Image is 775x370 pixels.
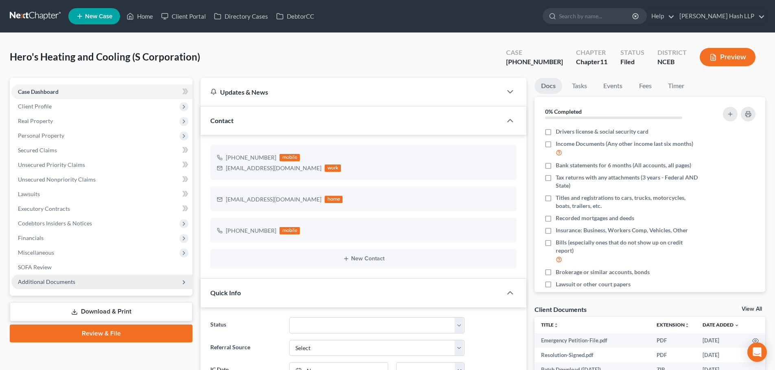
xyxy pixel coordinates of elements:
[703,322,739,328] a: Date Added expand_more
[559,9,633,24] input: Search by name...
[18,103,52,110] span: Client Profile
[18,190,40,197] span: Lawsuits
[650,333,696,348] td: PDF
[18,205,70,212] span: Executory Contracts
[18,88,59,95] span: Case Dashboard
[122,9,157,24] a: Home
[556,140,693,148] span: Income Documents (Any other income last six months)
[18,220,92,227] span: Codebtors Insiders & Notices
[556,268,650,276] span: Brokerage or similar accounts, bonds
[18,278,75,285] span: Additional Documents
[650,348,696,362] td: PDF
[565,78,594,94] a: Tasks
[675,9,765,24] a: [PERSON_NAME] Hash LLP
[700,48,755,66] button: Preview
[535,348,650,362] td: Resolution-Signed.pdf
[747,342,767,362] div: Open Intercom Messenger
[10,51,200,63] span: Hero's Heating and Cooling (S Corporation)
[620,48,644,57] div: Status
[600,58,607,65] span: 11
[576,48,607,57] div: Chapter
[226,154,276,162] div: [PHONE_NUMBER]
[206,340,285,356] label: Referral Source
[210,88,492,96] div: Updates & News
[657,322,690,328] a: Extensionunfold_more
[556,194,701,210] span: Titles and registrations to cars, trucks, motorcycles, boats, trailers, etc.
[226,164,321,172] div: [EMAIL_ADDRESS][DOMAIN_NAME]
[18,176,96,183] span: Unsecured Nonpriority Claims
[272,9,318,24] a: DebtorCC
[554,323,559,328] i: unfold_more
[685,323,690,328] i: unfold_more
[11,172,192,187] a: Unsecured Nonpriority Claims
[535,305,587,314] div: Client Documents
[18,117,53,124] span: Real Property
[535,78,562,94] a: Docs
[506,57,563,67] div: [PHONE_NUMBER]
[279,227,300,234] div: mobile
[556,238,701,255] span: Bills (especially ones that do not show up on credit report)
[11,201,192,216] a: Executory Contracts
[556,161,691,169] span: Bank statements for 6 months (All accounts, all pages)
[18,249,54,256] span: Miscellaneous
[11,143,192,158] a: Secured Claims
[226,227,276,235] div: [PHONE_NUMBER]
[210,117,234,124] span: Contact
[742,306,762,312] a: View All
[226,195,321,203] div: [EMAIL_ADDRESS][DOMAIN_NAME]
[556,173,701,190] span: Tax returns with any attachments (3 years - Federal AND State)
[18,147,57,154] span: Secured Claims
[556,280,631,288] span: Lawsuit or other court papers
[325,164,341,172] div: work
[18,132,64,139] span: Personal Property
[535,333,650,348] td: Emergency Petition-File.pdf
[10,302,192,321] a: Download & Print
[18,264,52,270] span: SOFA Review
[661,78,691,94] a: Timer
[696,333,746,348] td: [DATE]
[11,84,192,99] a: Case Dashboard
[11,260,192,275] a: SOFA Review
[206,317,285,333] label: Status
[18,161,85,168] span: Unsecured Priority Claims
[210,289,241,296] span: Quick Info
[11,158,192,172] a: Unsecured Priority Claims
[10,325,192,342] a: Review & File
[210,9,272,24] a: Directory Cases
[18,234,44,241] span: Financials
[556,226,688,234] span: Insurance: Business, Workers Comp, Vehicles, Other
[657,57,687,67] div: NCEB
[576,57,607,67] div: Chapter
[734,323,739,328] i: expand_more
[597,78,629,94] a: Events
[325,196,343,203] div: home
[279,154,300,161] div: mobile
[620,57,644,67] div: Filed
[556,128,648,136] span: Drivers license & social security card
[217,255,510,262] button: New Contact
[556,214,634,222] span: Recorded mortgages and deeds
[85,13,112,19] span: New Case
[11,187,192,201] a: Lawsuits
[647,9,675,24] a: Help
[657,48,687,57] div: District
[506,48,563,57] div: Case
[632,78,658,94] a: Fees
[541,322,559,328] a: Titleunfold_more
[545,108,582,115] strong: 0% Completed
[157,9,210,24] a: Client Portal
[696,348,746,362] td: [DATE]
